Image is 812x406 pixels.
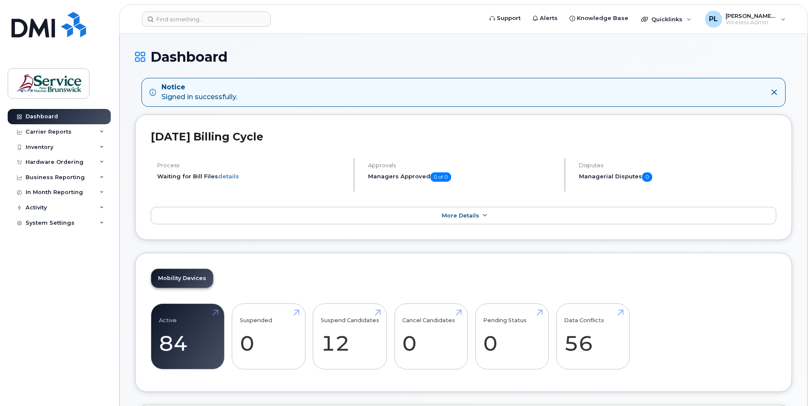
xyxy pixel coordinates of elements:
h5: Managerial Disputes [579,172,776,182]
a: Pending Status 0 [483,309,541,365]
h4: Process [157,162,346,169]
a: Suspend Candidates 12 [321,309,379,365]
h4: Approvals [368,162,557,169]
span: More Details [442,212,479,219]
a: Data Conflicts 56 [564,309,622,365]
h4: Disputes [579,162,776,169]
a: Mobility Devices [151,269,213,288]
strong: Notice [161,83,237,92]
a: details [218,173,239,180]
a: Active 84 [159,309,216,365]
div: Signed in successfully. [161,83,237,102]
li: Waiting for Bill Files [157,172,346,180]
h5: Managers Approved [368,172,557,182]
h1: Dashboard [135,49,792,64]
a: Suspended 0 [240,309,297,365]
span: 0 [642,172,652,182]
h2: [DATE] Billing Cycle [151,130,776,143]
span: 0 of 0 [430,172,451,182]
a: Cancel Candidates 0 [402,309,460,365]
